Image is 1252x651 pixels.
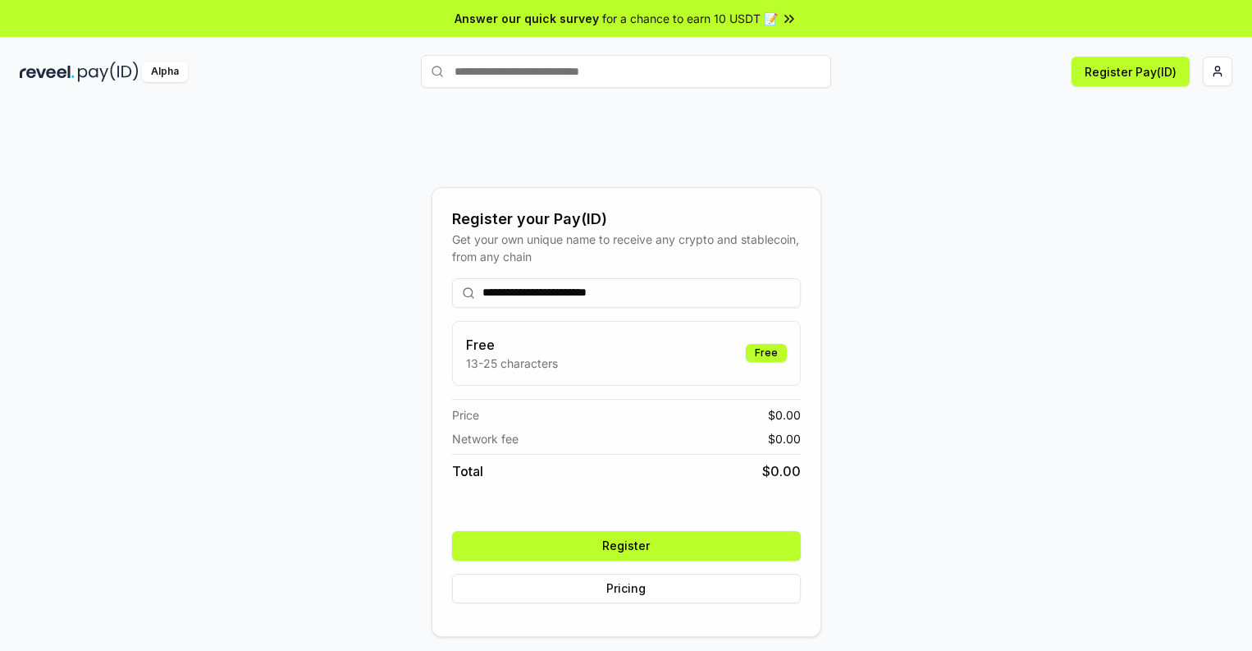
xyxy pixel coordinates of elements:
[20,62,75,82] img: reveel_dark
[452,208,801,231] div: Register your Pay(ID)
[768,430,801,447] span: $ 0.00
[746,344,787,362] div: Free
[452,231,801,265] div: Get your own unique name to receive any crypto and stablecoin, from any chain
[78,62,139,82] img: pay_id
[142,62,188,82] div: Alpha
[602,10,778,27] span: for a chance to earn 10 USDT 📝
[768,406,801,424] span: $ 0.00
[466,335,558,355] h3: Free
[452,430,519,447] span: Network fee
[762,461,801,481] span: $ 0.00
[455,10,599,27] span: Answer our quick survey
[1072,57,1190,86] button: Register Pay(ID)
[466,355,558,372] p: 13-25 characters
[452,531,801,561] button: Register
[452,406,479,424] span: Price
[452,461,483,481] span: Total
[452,574,801,603] button: Pricing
